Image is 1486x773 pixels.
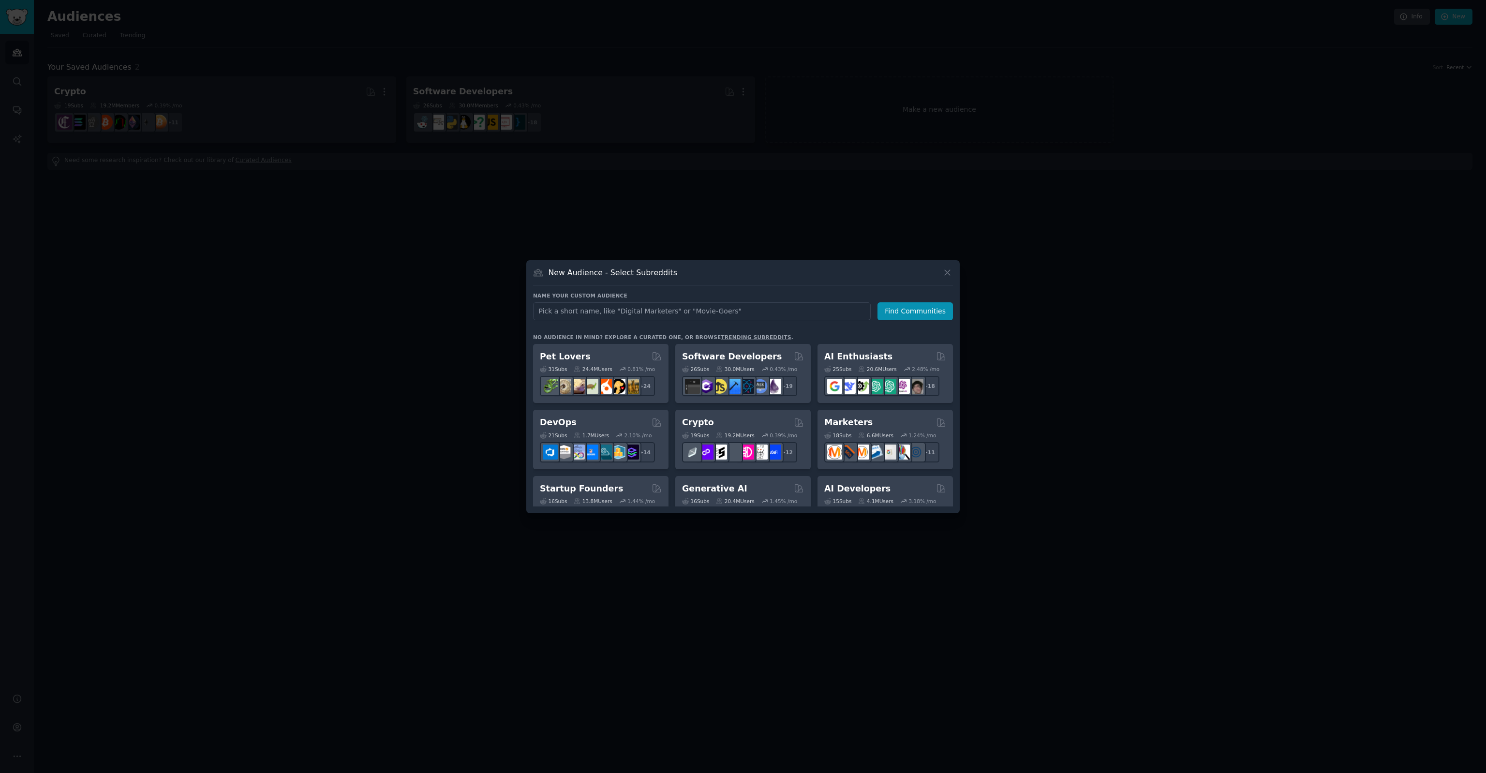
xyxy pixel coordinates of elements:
[841,379,856,394] img: DeepSeek
[610,379,625,394] img: PetAdvice
[841,445,856,460] img: bigseo
[627,366,655,372] div: 0.81 % /mo
[682,432,709,439] div: 19 Sub s
[543,379,558,394] img: herpetology
[610,445,625,460] img: aws_cdk
[635,376,655,396] div: + 24
[540,498,567,505] div: 16 Sub s
[726,379,741,394] img: iOSProgramming
[624,445,639,460] img: PlatformEngineers
[540,366,567,372] div: 31 Sub s
[540,483,623,495] h2: Startup Founders
[533,302,871,320] input: Pick a short name, like "Digital Marketers" or "Movie-Goers"
[635,442,655,462] div: + 14
[583,445,598,460] img: DevOpsLinks
[685,445,700,460] img: ethfinance
[777,442,797,462] div: + 12
[739,445,754,460] img: defiblockchain
[895,445,910,460] img: MarketingResearch
[858,432,893,439] div: 6.6M Users
[868,445,883,460] img: Emailmarketing
[877,302,953,320] button: Find Communities
[827,445,842,460] img: content_marketing
[919,442,939,462] div: + 11
[716,498,754,505] div: 20.4M Users
[682,483,747,495] h2: Generative AI
[682,351,782,363] h2: Software Developers
[540,432,567,439] div: 21 Sub s
[766,379,781,394] img: elixir
[682,498,709,505] div: 16 Sub s
[570,379,585,394] img: leopardgeckos
[909,432,936,439] div: 1.24 % /mo
[726,445,741,460] img: web3
[827,379,842,394] img: GoogleGeminiAI
[698,445,713,460] img: 0xPolygon
[597,379,612,394] img: cockatiel
[627,498,655,505] div: 1.44 % /mo
[824,483,891,495] h2: AI Developers
[685,379,700,394] img: software
[777,376,797,396] div: + 19
[698,379,713,394] img: csharp
[574,366,612,372] div: 24.4M Users
[549,268,677,278] h3: New Audience - Select Subreddits
[912,366,939,372] div: 2.48 % /mo
[868,379,883,394] img: chatgpt_promptDesign
[919,376,939,396] div: + 18
[881,445,896,460] img: googleads
[895,379,910,394] img: OpenAIDev
[766,445,781,460] img: defi_
[858,366,896,372] div: 20.6M Users
[908,445,923,460] img: OnlineMarketing
[824,351,892,363] h2: AI Enthusiasts
[854,445,869,460] img: AskMarketing
[824,432,851,439] div: 18 Sub s
[556,379,571,394] img: ballpython
[716,432,754,439] div: 19.2M Users
[583,379,598,394] img: turtle
[854,379,869,394] img: AItoolsCatalog
[540,351,591,363] h2: Pet Lovers
[824,366,851,372] div: 25 Sub s
[753,379,768,394] img: AskComputerScience
[858,498,893,505] div: 4.1M Users
[682,416,714,429] h2: Crypto
[753,445,768,460] img: CryptoNews
[624,432,652,439] div: 2.10 % /mo
[712,379,727,394] img: learnjavascript
[909,498,936,505] div: 3.18 % /mo
[533,292,953,299] h3: Name your custom audience
[881,379,896,394] img: chatgpt_prompts_
[716,366,754,372] div: 30.0M Users
[712,445,727,460] img: ethstaker
[556,445,571,460] img: AWS_Certified_Experts
[770,366,797,372] div: 0.43 % /mo
[682,366,709,372] div: 26 Sub s
[739,379,754,394] img: reactnative
[543,445,558,460] img: azuredevops
[570,445,585,460] img: Docker_DevOps
[721,334,791,340] a: trending subreddits
[824,416,873,429] h2: Marketers
[624,379,639,394] img: dogbreed
[770,498,797,505] div: 1.45 % /mo
[597,445,612,460] img: platformengineering
[770,432,797,439] div: 0.39 % /mo
[533,334,793,341] div: No audience in mind? Explore a curated one, or browse .
[574,432,609,439] div: 1.7M Users
[574,498,612,505] div: 13.8M Users
[908,379,923,394] img: ArtificalIntelligence
[540,416,577,429] h2: DevOps
[824,498,851,505] div: 15 Sub s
